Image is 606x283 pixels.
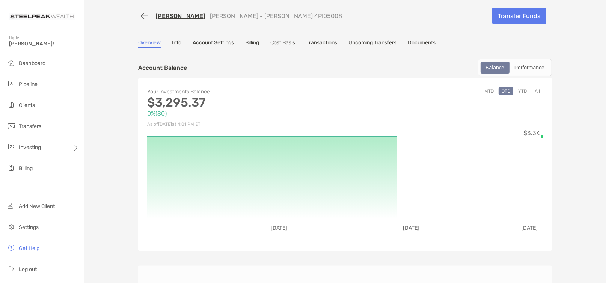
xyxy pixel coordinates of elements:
[348,39,396,48] a: Upcoming Transfers
[147,98,345,107] p: $3,295.37
[510,62,549,73] div: Performance
[19,123,41,129] span: Transfers
[138,39,161,48] a: Overview
[7,142,16,151] img: investing icon
[19,203,55,209] span: Add New Client
[408,39,436,48] a: Documents
[19,224,39,230] span: Settings
[19,81,38,87] span: Pipeline
[481,62,509,73] div: Balance
[499,87,513,95] button: QTD
[521,225,538,231] tspan: [DATE]
[9,3,75,30] img: Zoe Logo
[147,87,345,96] p: Your Investments Balance
[138,63,187,72] p: Account Balance
[523,129,540,137] tspan: $3.3K
[19,165,33,172] span: Billing
[7,121,16,130] img: transfers icon
[19,245,39,251] span: Get Help
[155,12,205,20] a: [PERSON_NAME]
[481,87,497,95] button: MTD
[147,120,345,129] p: As of [DATE] at 4:01 PM ET
[210,12,342,20] p: [PERSON_NAME] - [PERSON_NAME] 4PI05008
[306,39,337,48] a: Transactions
[7,163,16,172] img: billing icon
[532,87,543,95] button: All
[271,225,287,231] tspan: [DATE]
[7,100,16,109] img: clients icon
[492,8,546,24] a: Transfer Funds
[7,243,16,252] img: get-help icon
[172,39,181,48] a: Info
[193,39,234,48] a: Account Settings
[19,266,37,272] span: Log out
[403,225,419,231] tspan: [DATE]
[478,59,552,76] div: segmented control
[19,60,45,66] span: Dashboard
[7,264,16,273] img: logout icon
[19,102,35,108] span: Clients
[147,109,345,118] p: 0% ( $0 )
[270,39,295,48] a: Cost Basis
[19,144,41,151] span: Investing
[245,39,259,48] a: Billing
[7,58,16,67] img: dashboard icon
[7,79,16,88] img: pipeline icon
[7,222,16,231] img: settings icon
[9,41,79,47] span: [PERSON_NAME]!
[515,87,530,95] button: YTD
[7,201,16,210] img: add_new_client icon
